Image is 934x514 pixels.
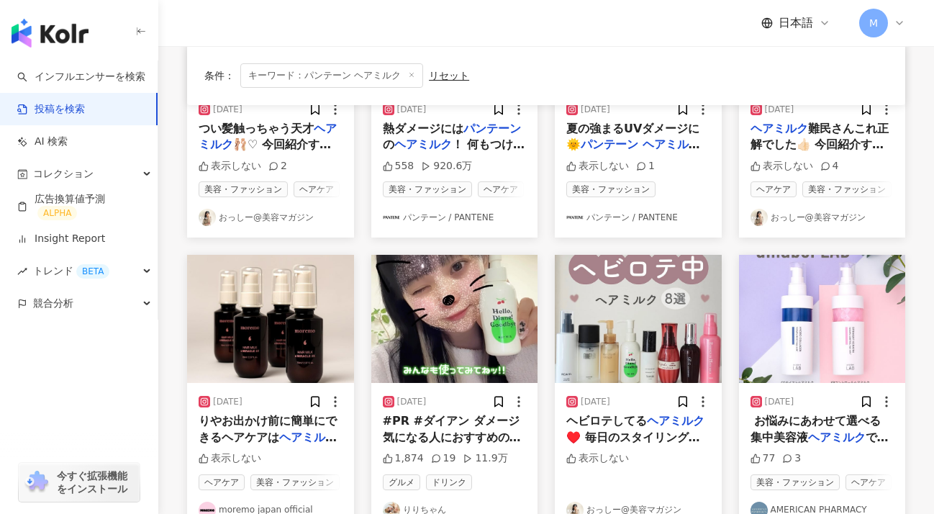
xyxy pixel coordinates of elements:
mark: ヘアミルク [647,414,704,428]
span: 難民さんこれ正解でした👍🏻 今回紹介するのは [751,122,889,168]
span: 熱ダメージには [383,122,463,135]
span: 日本語 [779,15,813,31]
img: chrome extension [23,471,50,494]
span: 競合分析 [33,287,73,320]
img: post-image [555,255,722,383]
img: post-image [739,255,906,383]
div: [DATE] [581,396,610,408]
span: ！ 何もつけずにドライヤーするのは、日焼け止めなしで砂漠を歩くようなもの☹ 毎日のドライヤーなど熱によるダメージから [383,137,525,232]
span: ヘアケア [845,474,892,490]
span: ヘアケア [751,181,797,197]
div: 表示しない [751,159,813,173]
div: 558 [383,159,414,173]
div: 表示しない [199,159,261,173]
span: 🩰♡ 今回紹介するのは、自分で自分の髪を触っちゃうくらいサラサラになれる [199,137,337,199]
div: [DATE] [213,104,242,116]
div: 表示しない [199,451,261,466]
span: ヘアケア [478,181,524,197]
a: KOL Avatarパンテーン / PANTENE [566,209,710,226]
div: 4 [820,159,839,173]
mark: パンテーン [463,122,521,135]
span: 美容・ファッション [566,181,656,197]
span: ♥️ 毎日のスタイリングがぐんとラクになる、頼れる [566,430,704,460]
mark: ヘアミルク [751,122,808,135]
img: logo [12,19,89,48]
div: [DATE] [765,104,794,116]
a: KOL Avatarおっしー@美容マガジン [751,209,894,226]
div: 3 [782,451,801,466]
div: 1,874 [383,451,424,466]
mark: パンテーン [581,137,638,151]
span: #PR #ダイアン ダメージ気になる人におすすめの [383,414,521,443]
div: 11.9万 [463,451,507,466]
div: [DATE] [765,396,794,408]
img: KOL Avatar [566,209,584,226]
img: post-image [187,255,354,383]
mark: ヘアミルク [808,430,866,444]
span: 美容・ファッション [199,181,288,197]
span: りやお出かけ前に簡単にできるヘアケアは [199,414,337,443]
span: ヘアケア [294,181,340,197]
span: 美容・ファッション [383,181,472,197]
div: 2 [268,159,287,173]
span: の [383,137,394,151]
span: キーワード：パンテーン ヘアミルク [240,63,423,88]
span: グルメ [383,474,420,490]
a: 広告換算値予測ALPHA [17,192,146,221]
mark: ヘアミルク [643,137,700,151]
span: ドリンク [426,474,472,490]
a: chrome extension今すぐ拡張機能をインストール [19,463,140,502]
span: 夏の強まるUVダメージに🌞 [566,122,699,151]
span: トレンド [33,255,109,287]
a: 投稿を検索 [17,102,85,117]
span: ヘビロテしてる [566,414,647,428]
div: BETA [76,264,109,279]
a: KOL Avatarパンテーン / PANTENE [383,209,527,226]
img: KOL Avatar [383,209,400,226]
img: post-image [371,255,538,383]
div: リセット [429,70,469,81]
div: 19 [431,451,456,466]
div: [DATE] [213,396,242,408]
div: 表示しない [566,451,629,466]
div: [DATE] [397,104,427,116]
span: 条件 ： [204,70,235,81]
span: 美容・ファッション [751,474,840,490]
span: 今すぐ拡張機能をインストール [57,469,135,495]
div: 77 [751,451,776,466]
span: つい髪触っちゃう天才 [199,122,314,135]
img: KOL Avatar [751,209,768,226]
span: ⁠ お悩みにあわせて選べる⁠ 集中美容液 [751,414,881,443]
a: AI 検索 [17,135,68,149]
span: 美容・ファッション [802,181,892,197]
a: searchインフルエンサーを検索 [17,70,145,84]
span: 美容・ファッション [250,474,340,490]
a: KOL Avatarおっしー@美容マガジン [199,209,343,226]
a: Insight Report [17,232,105,246]
div: 920.6万 [421,159,472,173]
div: 1 [636,159,655,173]
div: [DATE] [397,396,427,408]
mark: ヘアミルク [394,137,452,151]
div: [DATE] [581,104,610,116]
span: rise [17,266,27,276]
div: 表示しない [566,159,629,173]
img: KOL Avatar [199,209,216,226]
span: ヘアケア [199,474,245,490]
span: M [869,15,878,31]
span: コレクション [33,158,94,190]
mark: ヘアミルク [279,430,337,444]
